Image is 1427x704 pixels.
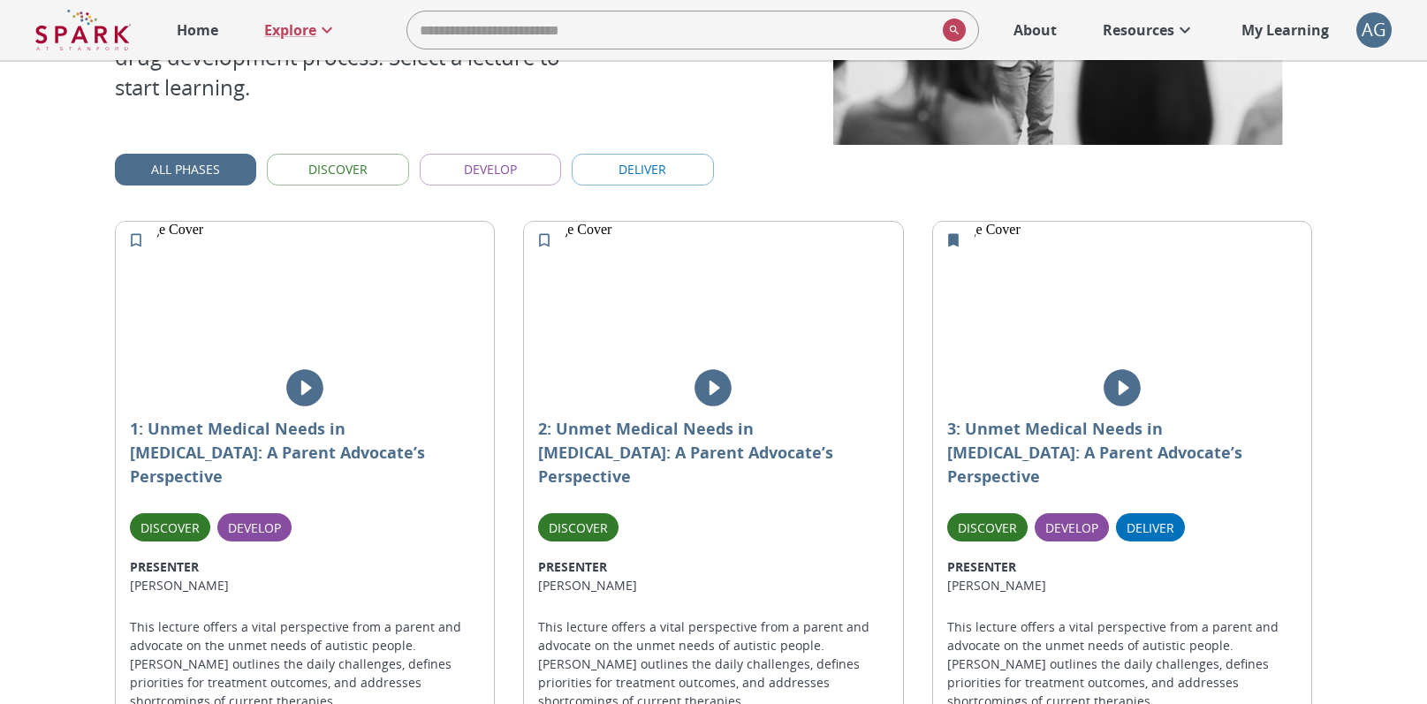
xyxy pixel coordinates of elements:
span: Discover [538,519,619,536]
b: PRESENTER [947,558,1016,575]
button: All Phases [115,154,256,186]
svg: Add to My Learning [127,231,145,249]
img: Image Cover [524,222,902,384]
svg: Add to My Learning [535,231,553,249]
div: AG [1356,12,1392,48]
p: About [1013,19,1057,41]
p: Resources [1103,19,1174,41]
p: [PERSON_NAME] [130,557,480,594]
span: Discover [947,519,1028,536]
b: PRESENTER [130,558,199,575]
p: 3: Unmet Medical Needs in [MEDICAL_DATA]: A Parent Advocate’s Perspective [947,417,1297,490]
a: Explore [255,11,346,49]
svg: Remove from My Learning [945,231,962,249]
a: Resources [1094,11,1204,49]
p: 2: Unmet Medical Needs in [MEDICAL_DATA]: A Parent Advocate’s Perspective [538,417,888,490]
b: PRESENTER [538,558,607,575]
span: Discover [130,519,210,536]
span: Develop [1035,519,1109,536]
span: Develop [217,519,292,536]
a: Home [168,11,227,49]
p: [PERSON_NAME] [947,557,1297,594]
a: About [1005,11,1066,49]
span: Deliver [1116,519,1185,536]
button: Develop [420,154,561,186]
p: Home [177,19,218,41]
img: Image Cover [116,222,494,384]
button: play [684,359,742,417]
p: My Learning [1241,19,1329,41]
p: Explore [264,19,316,41]
a: My Learning [1233,11,1339,49]
button: play [1093,359,1151,417]
button: Deliver [572,154,713,186]
button: Discover [267,154,408,186]
p: 1: Unmet Medical Needs in [MEDICAL_DATA]: A Parent Advocate’s Perspective [130,417,480,490]
button: account of current user [1356,12,1392,48]
button: play [276,359,334,417]
p: [PERSON_NAME] [538,557,888,594]
img: Image Cover [933,222,1311,384]
img: Logo of SPARK at Stanford [35,9,131,51]
button: search [936,11,966,49]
